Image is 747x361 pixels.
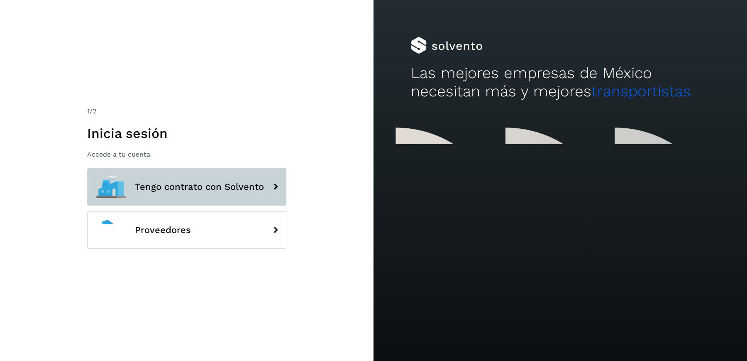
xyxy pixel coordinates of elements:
span: 1 [87,107,90,115]
span: Proveedores [135,225,191,235]
span: transportistas [591,82,691,100]
button: Tengo contrato con Solvento [87,168,286,206]
span: Tengo contrato con Solvento [135,182,264,192]
h2: Las mejores empresas de México necesitan más y mejores [411,64,710,101]
p: Accede a tu cuenta [87,150,286,158]
h1: Inicia sesión [87,125,286,141]
div: /2 [87,106,286,116]
button: Proveedores [87,211,286,249]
